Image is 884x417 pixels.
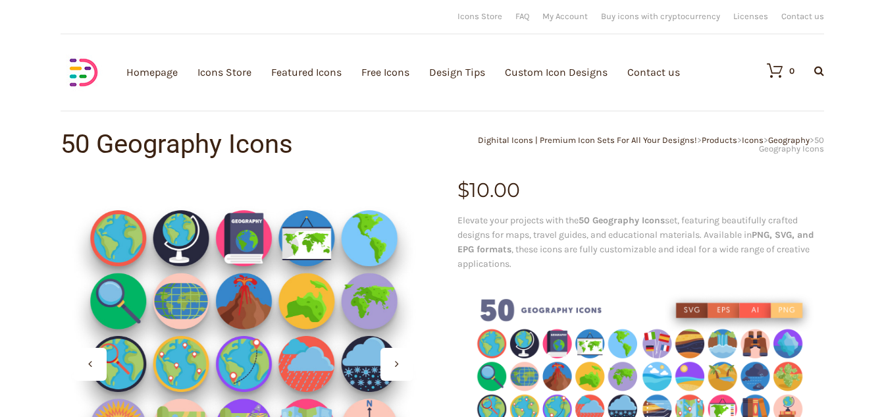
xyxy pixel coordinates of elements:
a: Geography [768,135,810,145]
a: Products [702,135,737,145]
a: Licenses [733,12,768,20]
div: > > > > [442,136,824,153]
bdi: 10.00 [457,178,520,202]
a: 0 [754,63,794,78]
strong: 50 Geography Icons [579,215,665,226]
a: My Account [542,12,588,20]
div: 0 [789,67,794,75]
a: Icons Store [457,12,502,20]
h1: 50 Geography Icons [61,131,442,157]
p: Elevate your projects with the set, featuring beautifully crafted designs for maps, travel guides... [457,213,824,271]
span: 50 Geography Icons [759,135,824,153]
span: $ [457,178,469,202]
a: Icons [742,135,764,145]
a: Buy icons with cryptocurrency [601,12,720,20]
a: FAQ [515,12,529,20]
a: Dighital Icons | Premium Icon Sets For All Your Designs! [478,135,697,145]
a: Contact us [781,12,824,20]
